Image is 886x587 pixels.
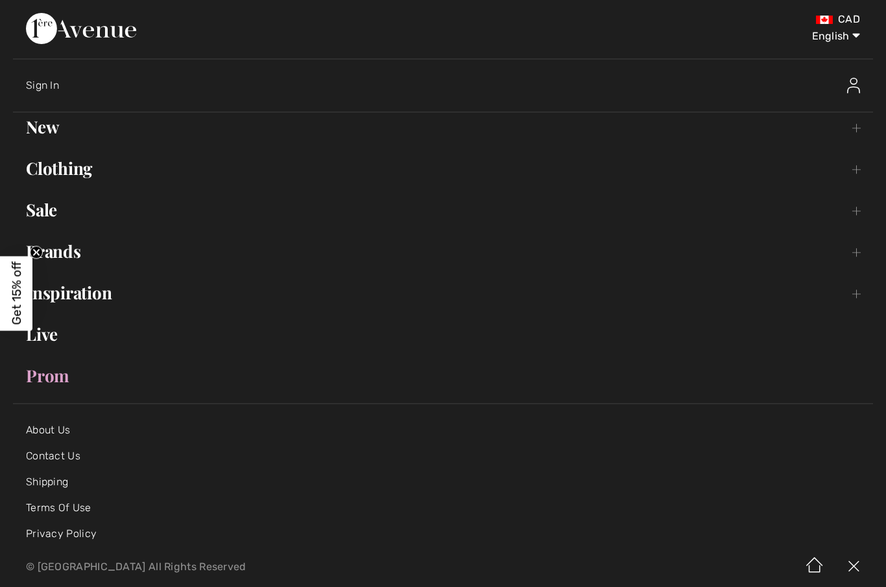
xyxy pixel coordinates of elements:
[13,113,873,141] a: New
[30,246,43,259] button: Close teaser
[13,362,873,390] a: Prom
[13,279,873,307] a: Inspiration
[795,547,834,587] img: Home
[13,196,873,224] a: Sale
[520,13,860,26] div: CAD
[9,262,24,325] span: Get 15% off
[26,65,873,106] a: Sign InSign In
[26,501,91,514] a: Terms Of Use
[13,154,873,183] a: Clothing
[26,424,70,436] a: About Us
[26,13,136,44] img: 1ère Avenue
[847,78,860,93] img: Sign In
[834,547,873,587] img: X
[32,9,58,21] span: Chat
[26,450,80,462] a: Contact Us
[26,476,68,488] a: Shipping
[13,320,873,349] a: Live
[26,562,520,571] p: © [GEOGRAPHIC_DATA] All Rights Reserved
[13,237,873,266] a: Brands
[26,79,59,91] span: Sign In
[26,527,97,540] a: Privacy Policy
